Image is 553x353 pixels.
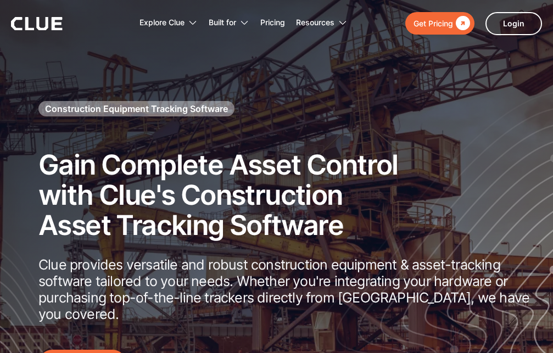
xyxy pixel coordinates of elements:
a: Pricing [260,5,285,40]
a: Get Pricing [405,12,474,35]
div: Get Pricing [414,16,453,30]
div: Resources [296,5,348,40]
p: Clue provides versatile and robust construction equipment & asset-tracking software tailored to y... [38,256,542,322]
div: Built for [209,5,249,40]
h2: Gain Complete Asset Control with Clue's Construction Asset Tracking Software [38,150,417,240]
a: Login [485,12,542,35]
div:  [453,16,470,30]
div: Explore Clue [139,5,185,40]
div: Built for [209,5,236,40]
div: Explore Clue [139,5,198,40]
h1: Construction Equipment Tracking Software [45,103,228,115]
div: Resources [296,5,334,40]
